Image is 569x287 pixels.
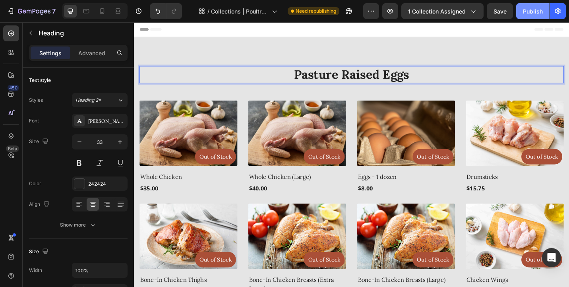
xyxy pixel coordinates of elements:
[211,7,269,16] span: Collections | Poultry & Eggs
[29,136,50,147] div: Size
[125,164,232,175] h2: Whole Chicken (Large)
[424,252,469,269] pre: Out of Stock
[72,93,128,107] button: Heading 2*
[29,218,128,232] button: Show more
[516,3,550,19] button: Publish
[364,86,471,157] a: Drumsticks
[150,3,182,19] div: Undo/Redo
[29,267,42,274] div: Width
[6,176,27,188] div: $35.00
[39,28,124,38] p: Heading
[88,118,126,125] div: [PERSON_NAME]
[72,263,127,277] input: Auto
[29,199,51,210] div: Align
[244,164,352,175] h2: Eggs - 1 dozen
[29,117,39,124] div: Font
[305,252,350,269] pre: Out of Stock
[7,49,470,66] p: Pasture Raised Eggs
[364,199,471,270] a: Chicken Wings
[424,139,469,156] pre: Out of Stock
[296,8,336,15] span: Need republishing
[542,248,561,267] div: Open Intercom Messenger
[523,7,543,16] div: Publish
[60,221,97,229] div: Show more
[186,252,231,269] pre: Out of Stock
[401,3,484,19] button: 1 collection assigned
[29,246,50,257] div: Size
[88,180,126,188] div: 242424
[125,176,147,188] div: $40.00
[244,199,352,270] a: Bone-In Chicken Breasts (Large)
[305,139,350,156] pre: Out of Stock
[244,176,262,188] div: $8.00
[3,3,59,19] button: 7
[244,86,352,157] a: Eggs - 1 dozen
[78,49,105,57] p: Advanced
[364,176,385,188] div: $15.75
[134,22,569,287] iframe: Design area
[494,8,507,15] span: Save
[125,199,232,270] a: Bone-In Chicken Breasts (Extra Large)
[408,7,466,16] span: 1 collection assigned
[29,97,43,104] div: Styles
[29,180,41,187] div: Color
[8,85,19,91] div: 450
[67,139,112,156] pre: Out of Stock
[364,164,471,175] h2: Drumsticks
[186,139,231,156] pre: Out of Stock
[67,252,112,269] pre: Out of Stock
[39,49,62,57] p: Settings
[487,3,513,19] button: Save
[6,199,113,270] a: Bone-In Chicken Thighs
[52,6,56,16] p: 7
[75,97,101,104] span: Heading 2*
[6,81,113,162] a: Whole Chicken
[29,77,51,84] div: Text style
[6,48,471,67] h2: Rich Text Editor. Editing area: main
[207,7,209,16] span: /
[6,164,113,175] h2: Whole Chicken
[125,81,232,162] a: Whole Chicken (Large)
[6,145,19,152] div: Beta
